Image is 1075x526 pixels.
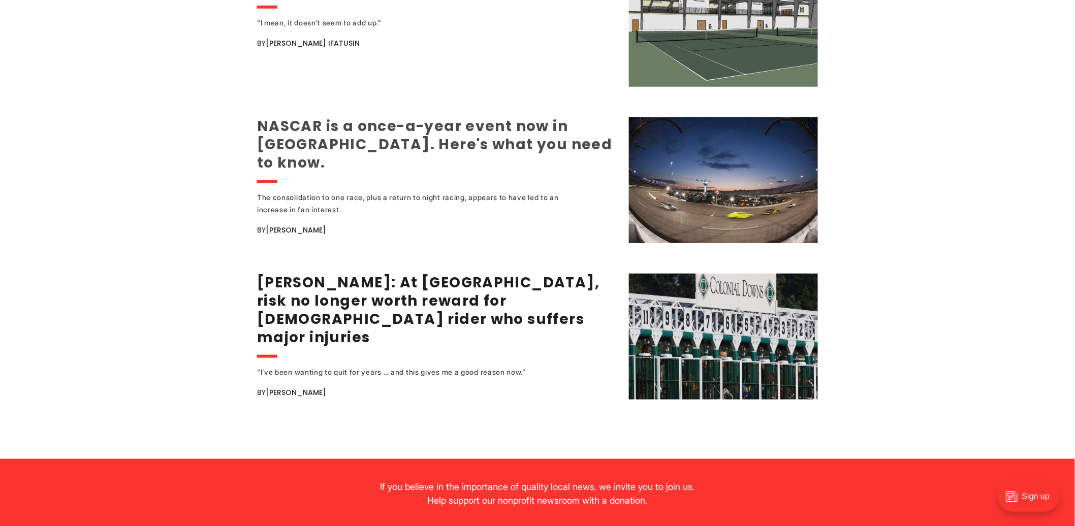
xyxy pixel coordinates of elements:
div: By [257,386,616,399]
a: [PERSON_NAME] [266,387,326,398]
div: By [257,224,616,236]
div: “I’ve been wanting to quit for years … and this gives me a good reason now.” [257,366,587,378]
a: [PERSON_NAME]: At [GEOGRAPHIC_DATA], risk no longer worth reward for [DEMOGRAPHIC_DATA] rider who... [257,273,599,347]
div: By [257,37,616,49]
a: NASCAR is a once-a-year event now in [GEOGRAPHIC_DATA]. Here's what you need to know. [257,116,613,173]
img: Jerry Lindquist: At Colonial Downs, risk no longer worth reward for 31-year-old rider who suffers... [629,274,818,400]
a: [PERSON_NAME] [266,225,326,235]
div: If you believe in the importance of quality local news, we invite you to join us. Help support ou... [372,480,703,508]
div: “I mean, it doesn’t seem to add up.” [257,17,587,29]
div: The consolidation to one race, plus a return to night racing, appears to have led to an increase ... [257,191,587,216]
a: [PERSON_NAME] Ifatusin [266,38,360,48]
iframe: portal-trigger [989,476,1075,526]
img: NASCAR is a once-a-year event now in Richmond. Here's what you need to know. [629,117,818,243]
